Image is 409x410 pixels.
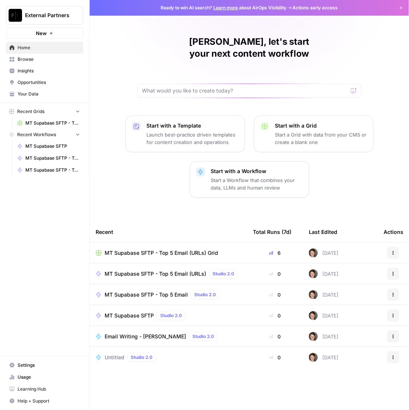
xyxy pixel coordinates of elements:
[253,249,297,257] div: 6
[17,131,56,138] span: Recent Workflows
[253,270,297,278] div: 0
[6,42,83,54] a: Home
[18,56,80,63] span: Browse
[6,106,83,117] button: Recent Grids
[18,91,80,97] span: Your Data
[6,65,83,77] a: Insights
[253,291,297,298] div: 0
[6,395,83,407] button: Help + Support
[96,222,241,242] div: Recent
[126,116,245,152] button: Start with a TemplateLaunch best-practice driven templates for content creation and operations
[309,311,318,320] img: qw00ik6ez51o8uf7vgx83yxyzow9
[105,333,186,340] span: Email Writing - [PERSON_NAME]
[18,374,80,381] span: Usage
[309,311,338,320] div: [DATE]
[18,68,80,74] span: Insights
[6,53,83,65] a: Browse
[6,129,83,140] button: Recent Workflows
[9,9,22,22] img: External Partners Logo
[309,269,318,278] img: qw00ik6ez51o8uf7vgx83yxyzow9
[18,398,80,404] span: Help + Support
[96,249,241,257] a: MT Supabase SFTP - Top 5 Email (URLs) Grid
[6,371,83,383] a: Usage
[309,353,318,362] img: qw00ik6ez51o8uf7vgx83yxyzow9
[105,270,206,278] span: MT Supabase SFTP - Top 5 Email (URLs)
[253,354,297,361] div: 0
[275,122,367,129] p: Start with a Grid
[96,332,241,341] a: Email Writing - [PERSON_NAME]Studio 2.0
[14,164,83,176] a: MT Supabase SFTP - Top 5 Email (URLs)
[18,362,80,369] span: Settings
[25,143,80,150] span: MT Supabase SFTP
[275,131,367,146] p: Start a Grid with data from your CMS or create a blank one
[96,311,241,320] a: MT Supabase SFTPStudio 2.0
[211,176,303,191] p: Start a Workflow that combines your data, LLMs and human review
[253,312,297,319] div: 0
[190,161,309,198] button: Start with a WorkflowStart a Workflow that combines your data, LLMs and human review
[192,333,214,340] span: Studio 2.0
[18,386,80,392] span: Learning Hub
[309,290,338,299] div: [DATE]
[309,248,338,257] div: [DATE]
[211,168,303,175] p: Start with a Workflow
[96,269,241,278] a: MT Supabase SFTP - Top 5 Email (URLs)Studio 2.0
[105,354,124,361] span: Untitled
[147,131,239,146] p: Launch best-practice driven templates for content creation and operations
[25,155,80,162] span: MT Supabase SFTP - Top 5 Email
[25,12,70,19] span: External Partners
[6,28,83,39] button: New
[309,222,337,242] div: Last Edited
[384,222,403,242] div: Actions
[213,270,234,277] span: Studio 2.0
[96,353,241,362] a: UntitledStudio 2.0
[253,333,297,340] div: 0
[18,79,80,86] span: Opportunities
[14,152,83,164] a: MT Supabase SFTP - Top 5 Email
[25,120,80,126] span: MT Supabase SFTP - Top 5 Email (URLs) Grid
[194,291,216,298] span: Studio 2.0
[6,88,83,100] a: Your Data
[6,6,83,25] button: Workspace: External Partners
[293,4,338,11] span: Actions early access
[309,290,318,299] img: qw00ik6ez51o8uf7vgx83yxyzow9
[25,167,80,173] span: MT Supabase SFTP - Top 5 Email (URLs)
[105,249,218,257] span: MT Supabase SFTP - Top 5 Email (URLs) Grid
[18,44,80,51] span: Home
[105,312,154,319] span: MT Supabase SFTP
[214,5,238,10] a: Learn more
[6,383,83,395] a: Learning Hub
[131,354,152,361] span: Studio 2.0
[17,108,44,115] span: Recent Grids
[36,29,47,37] span: New
[254,116,374,152] button: Start with a GridStart a Grid with data from your CMS or create a blank one
[142,87,348,94] input: What would you like to create today?
[137,36,362,60] h1: [PERSON_NAME], let's start your next content workflow
[160,312,182,319] span: Studio 2.0
[105,291,188,298] span: MT Supabase SFTP - Top 5 Email
[161,4,287,11] span: Ready to win AI search? about AirOps Visibility
[309,248,318,257] img: qw00ik6ez51o8uf7vgx83yxyzow9
[309,332,338,341] div: [DATE]
[309,353,338,362] div: [DATE]
[14,117,83,129] a: MT Supabase SFTP - Top 5 Email (URLs) Grid
[309,269,338,278] div: [DATE]
[147,122,239,129] p: Start with a Template
[309,332,318,341] img: qw00ik6ez51o8uf7vgx83yxyzow9
[6,359,83,371] a: Settings
[253,222,291,242] div: Total Runs (7d)
[6,76,83,88] a: Opportunities
[14,140,83,152] a: MT Supabase SFTP
[96,290,241,299] a: MT Supabase SFTP - Top 5 EmailStudio 2.0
